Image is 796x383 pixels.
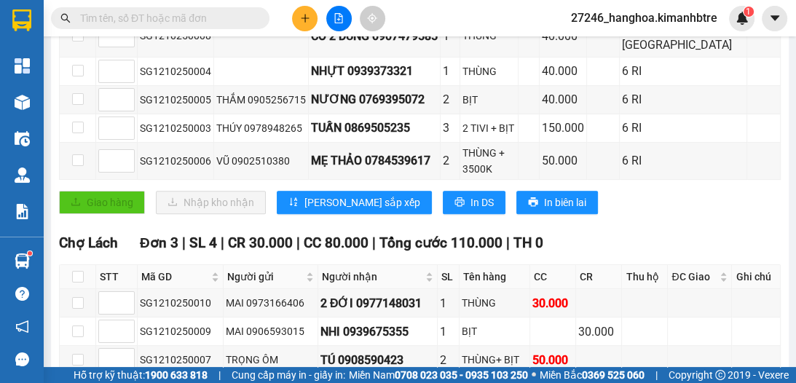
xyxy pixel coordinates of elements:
span: | [506,234,510,251]
span: Hỗ trợ kỹ thuật: [74,367,208,383]
th: CR [576,265,622,289]
div: 2 ĐỚI 0977148031 [320,294,435,312]
td: SG1210250003 [138,114,214,143]
div: SG1210250009 [140,323,221,339]
td: SG1210250004 [138,58,214,86]
span: Tổng cước 110.000 [379,234,503,251]
img: warehouse-icon [15,131,30,146]
span: 27246_hanghoa.kimanhbtre [559,9,729,27]
span: [PERSON_NAME] sắp xếp [304,194,420,210]
div: 1 [440,294,457,312]
div: 2 TIVI + BỊT [462,120,516,136]
div: NƯƠNG 0769395072 [311,90,438,108]
span: sort-ascending [288,197,299,208]
div: 6 RI [622,62,744,80]
input: Tìm tên, số ĐT hoặc mã đơn [80,10,252,26]
div: 50.000 [532,351,573,369]
div: BỊT [462,92,516,108]
div: 30.000 [578,323,619,341]
div: 6 RI [622,119,744,137]
span: Cung cấp máy in - giấy in: [232,367,345,383]
div: MẸ THẢO 0784539617 [311,151,438,170]
img: logo-vxr [12,9,31,31]
div: 3 [443,119,457,137]
button: sort-ascending[PERSON_NAME] sắp xếp [277,191,432,214]
span: search [60,13,71,23]
div: THẮM 0905256715 [216,92,306,108]
span: 1 [746,7,751,17]
div: BỊT [462,323,527,339]
strong: 0708 023 035 - 0935 103 250 [395,369,528,381]
div: TRỌNG ÔM [226,352,315,368]
span: TH 0 [513,234,543,251]
span: | [655,367,658,383]
span: | [296,234,300,251]
th: CC [530,265,576,289]
div: 6 RI [622,90,744,108]
div: THÙNG+ BỊT [462,352,527,368]
span: printer [454,197,465,208]
span: Miền Bắc [540,367,645,383]
img: warehouse-icon [15,95,30,110]
span: SL 4 [189,234,217,251]
button: printerIn biên lai [516,191,598,214]
img: warehouse-icon [15,167,30,183]
th: Thu hộ [622,265,668,289]
span: file-add [334,13,344,23]
span: plus [300,13,310,23]
button: aim [360,6,385,31]
div: SG1210250010 [140,295,221,311]
td: SG1210250009 [138,317,224,346]
span: | [218,367,221,383]
button: printerIn DS [443,191,505,214]
span: ⚪️ [532,372,536,378]
button: downloadNhập kho nhận [156,191,266,214]
span: notification [15,320,29,333]
span: Đơn 3 [140,234,178,251]
div: 40.000 [542,62,584,80]
div: MAI 0973166406 [226,295,315,311]
div: 1 [440,323,457,341]
strong: 1900 633 818 [145,369,208,381]
td: SG1210250006 [138,143,214,180]
span: question-circle [15,287,29,301]
div: TÚ 0908590423 [320,351,435,369]
span: Miền Nam [349,367,528,383]
th: STT [96,265,138,289]
span: aim [367,13,377,23]
span: Mã GD [141,269,208,285]
th: SL [438,265,460,289]
div: 40.000 [542,90,584,108]
td: SG1210250010 [138,289,224,317]
td: SG1210250007 [138,346,224,374]
span: Người nhận [322,269,422,285]
span: CC 80.000 [304,234,369,251]
td: SG1210250005 [138,86,214,114]
span: In biên lai [544,194,586,210]
button: uploadGiao hàng [59,191,145,214]
div: THÙNG + 3500K [462,145,516,177]
button: caret-down [762,6,787,31]
img: warehouse-icon [15,253,30,269]
div: THÙNG [462,63,516,79]
span: | [372,234,376,251]
span: caret-down [768,12,781,25]
button: plus [292,6,318,31]
div: SG1210250003 [140,120,211,136]
span: ĐC Giao [671,269,717,285]
div: NHỰT 0939373321 [311,62,438,80]
div: 150.000 [542,119,584,137]
div: NHI 0939675355 [320,323,435,341]
div: 2 [440,351,457,369]
span: | [182,234,186,251]
span: | [221,234,224,251]
img: dashboard-icon [15,58,30,74]
div: SG1210250005 [140,92,211,108]
span: Chợ Lách [59,234,118,251]
img: icon-new-feature [736,12,749,25]
div: 50.000 [542,151,584,170]
span: CR 30.000 [228,234,293,251]
img: solution-icon [15,204,30,219]
strong: 0369 525 060 [582,369,645,381]
th: Ghi chú [732,265,780,289]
